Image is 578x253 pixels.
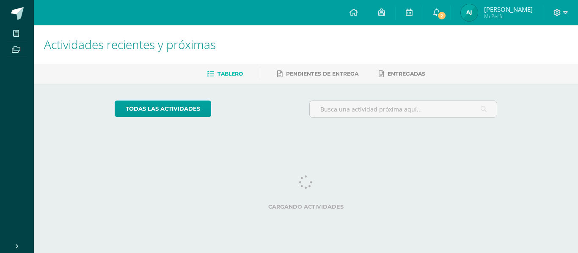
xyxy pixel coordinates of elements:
[286,71,358,77] span: Pendientes de entrega
[115,101,211,117] a: todas las Actividades
[437,11,446,20] span: 2
[207,67,243,81] a: Tablero
[115,204,498,210] label: Cargando actividades
[461,4,478,21] img: d6bd42da226ace9c498a16969a92391f.png
[484,13,533,20] span: Mi Perfil
[310,101,497,117] input: Busca una actividad próxima aquí...
[44,36,216,52] span: Actividades recientes y próximas
[388,71,425,77] span: Entregadas
[277,67,358,81] a: Pendientes de entrega
[379,67,425,81] a: Entregadas
[217,71,243,77] span: Tablero
[484,5,533,14] span: [PERSON_NAME]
